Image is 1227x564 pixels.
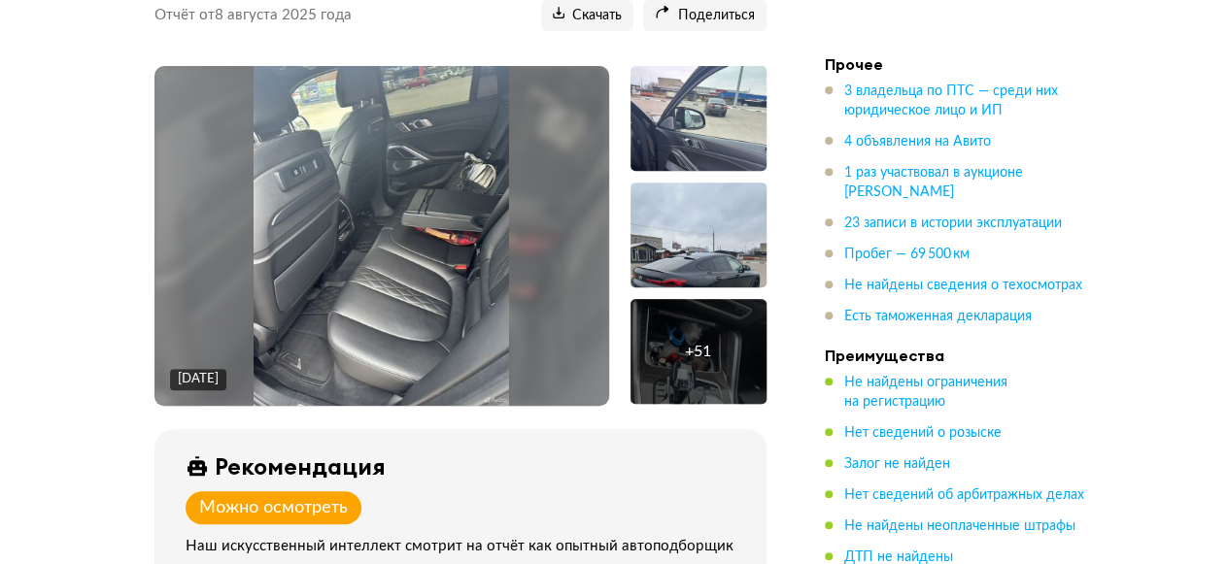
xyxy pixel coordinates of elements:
[844,550,953,564] span: ДТП не найдены
[254,66,509,406] img: Main car
[199,497,348,518] div: Можно осмотреть
[844,457,950,471] span: Залог не найден
[844,426,1002,440] span: Нет сведений о розыске
[844,216,1062,230] span: 23 записи в истории эксплуатации
[685,342,711,361] div: + 51
[844,488,1084,502] span: Нет сведений об арбитражных делах
[844,310,1032,323] span: Есть таможенная декларация
[825,346,1097,365] h4: Преимущества
[844,279,1082,292] span: Не найдены сведения о техосмотрах
[844,84,1058,117] span: 3 владельца по ПТС — среди них юридическое лицо и ИП
[844,248,970,261] span: Пробег — 69 500 км
[844,135,991,149] span: 4 объявления на Авито
[844,519,1075,533] span: Не найдены неоплаченные штрафы
[154,6,352,25] p: Отчёт от 8 августа 2025 года
[553,7,622,25] span: Скачать
[655,7,755,25] span: Поделиться
[215,452,386,480] div: Рекомендация
[825,54,1097,74] h4: Прочее
[844,166,1023,199] span: 1 раз участвовал в аукционе [PERSON_NAME]
[178,371,219,388] div: [DATE]
[844,376,1007,409] span: Не найдены ограничения на регистрацию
